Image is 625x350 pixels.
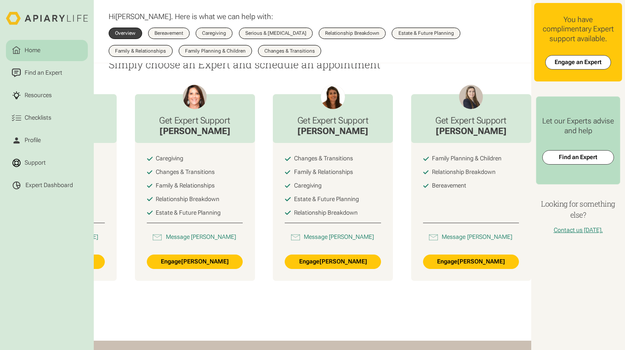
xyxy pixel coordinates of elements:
a: Contact us [DATE]. [554,227,603,233]
div: Family & Relationships [156,182,215,190]
div: Serious & [MEDICAL_DATA] [245,31,306,36]
a: Estate & Future Planning [392,28,460,39]
a: Message[PERSON_NAME] [285,232,381,243]
div: Checklists [23,113,53,122]
div: Family Planning & Children [432,155,502,162]
div: [PERSON_NAME] [467,233,512,241]
div: Message [304,233,328,241]
div: Estate & Future Planning [156,209,221,217]
div: Let our Experts advise and help [542,116,614,135]
a: Caregiving [196,28,233,39]
div: Resources [23,91,53,100]
div: Changes & Transitions [264,49,315,54]
div: Message [442,233,465,241]
div: Caregiving [156,155,183,162]
div: Home [23,46,42,55]
a: Find an Expert [542,150,614,165]
a: Changes & Transitions [258,45,321,57]
div: [PERSON_NAME] [297,126,369,137]
a: Engage[PERSON_NAME] [423,255,519,269]
div: You have complimentary Expert support available. [540,15,616,43]
div: Estate & Future Planning [294,196,359,203]
h3: Get Expert Support [159,115,230,126]
h3: Get Expert Support [435,115,507,126]
div: Caregiving [202,31,226,36]
div: Message [166,233,190,241]
a: Relationship Breakdown [319,28,386,39]
h3: Get Expert Support [297,115,369,126]
a: Serious & [MEDICAL_DATA] [239,28,313,39]
div: Estate & Future Planning [398,31,454,36]
span: [PERSON_NAME] [115,12,171,21]
h4: Looking for something else? [534,198,622,221]
div: Find an Expert [23,68,64,77]
a: Message[PERSON_NAME] [147,232,243,243]
a: Profile [6,130,88,151]
div: Family Planning & Children [185,49,246,54]
div: [PERSON_NAME] [191,233,236,241]
div: Relationship Breakdown [294,209,358,217]
a: Engage an Expert [545,55,611,70]
a: Checklists [6,107,88,129]
a: Message[PERSON_NAME] [423,232,519,243]
p: Hi . Here is what we can help with: [109,12,273,21]
div: Changes & Transitions [294,155,353,162]
div: [PERSON_NAME] [435,126,507,137]
div: Relationship Breakdown [432,168,496,176]
div: Support [23,158,48,167]
a: Overview [109,28,142,39]
a: Resources [6,85,88,106]
p: Simply choose an Expert and schedule an appointment [109,59,516,70]
div: Profile [23,136,42,145]
div: Changes & Transitions [156,168,215,176]
a: Find an Expert [6,62,88,84]
a: Support [6,152,88,174]
div: [PERSON_NAME] [159,126,230,137]
a: Engage[PERSON_NAME] [147,255,243,269]
div: Family & Relationships [115,49,166,54]
div: [PERSON_NAME] [329,233,374,241]
a: Expert Dashboard [6,175,88,196]
a: Bereavement [148,28,190,39]
div: Relationship Breakdown [325,31,379,36]
div: Caregiving [294,182,322,190]
a: Engage[PERSON_NAME] [285,255,381,269]
a: Family & Relationships [109,45,172,57]
div: Bereavement [432,182,466,190]
a: Family Planning & Children [179,45,252,57]
div: Relationship Breakdown [156,196,219,203]
div: Expert Dashboard [25,182,73,189]
a: Home [6,40,88,61]
div: Bereavement [154,31,183,36]
div: Family & Relationships [294,168,353,176]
